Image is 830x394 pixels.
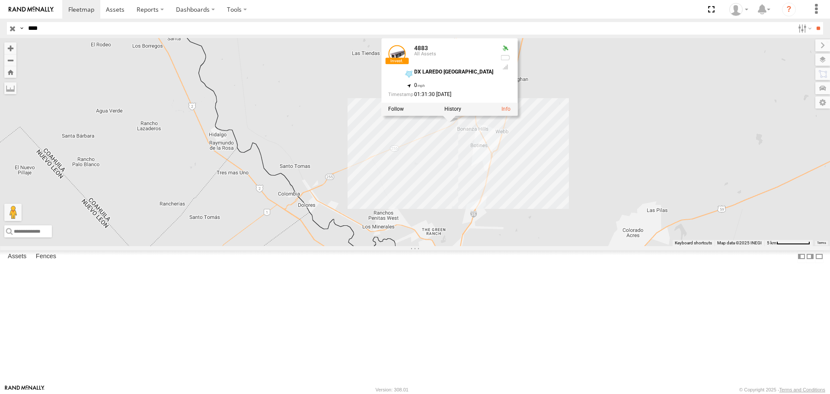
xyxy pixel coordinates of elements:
[500,54,511,61] div: No battery health information received from this device.
[675,240,712,246] button: Keyboard shortcuts
[717,240,762,245] span: Map data ©2025 INEGI
[500,64,511,71] div: Last Event GSM Signal Strength
[4,204,22,221] button: Drag Pegman onto the map to open Street View
[388,106,404,112] label: Realtime tracking of Asset
[4,42,16,54] button: Zoom in
[815,250,824,263] label: Hide Summary Table
[4,54,16,66] button: Zoom out
[414,52,493,57] div: All Assets
[414,70,493,75] div: DX LAREDO [GEOGRAPHIC_DATA]
[388,92,493,98] div: Date/time of location update
[500,45,511,52] div: Valid GPS Fix
[726,3,751,16] div: Caseta Laredo TX
[4,82,16,94] label: Measure
[782,3,796,16] i: ?
[779,387,825,392] a: Terms and Conditions
[414,83,425,89] span: 0
[767,240,776,245] span: 5 km
[797,250,806,263] label: Dock Summary Table to the Left
[3,251,31,263] label: Assets
[388,45,405,63] a: View Asset Details
[739,387,825,392] div: © Copyright 2025 -
[815,96,830,109] label: Map Settings
[18,22,25,35] label: Search Query
[32,251,61,263] label: Fences
[444,106,461,112] label: View Asset History
[795,22,813,35] label: Search Filter Options
[4,66,16,78] button: Zoom Home
[414,45,428,52] a: 4883
[376,387,409,392] div: Version: 308.01
[9,6,54,13] img: rand-logo.svg
[817,241,826,244] a: Terms (opens in new tab)
[5,385,45,394] a: Visit our Website
[501,106,511,112] a: View Asset Details
[806,250,814,263] label: Dock Summary Table to the Right
[764,240,813,246] button: Map Scale: 5 km per 74 pixels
